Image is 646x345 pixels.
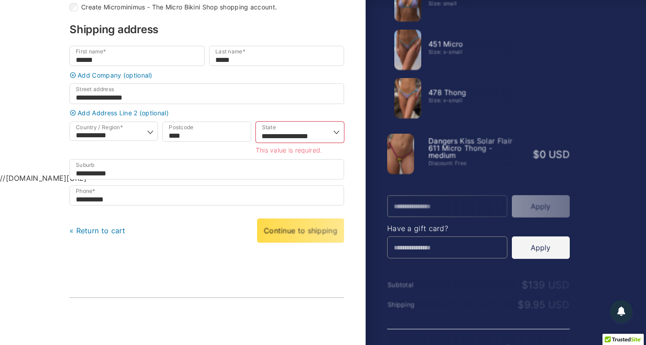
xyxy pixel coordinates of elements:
[70,226,126,235] a: « Return to cart
[67,72,346,79] a: Add Company (optional)
[81,4,277,10] label: Create Microminimus - The Micro Bikini Shop shopping account.
[70,24,344,35] h3: Shipping address
[67,109,346,116] a: Add Address Line 2 (optional)
[512,236,570,259] button: Apply
[256,147,344,153] li: This value is required.
[387,225,570,232] h4: Have a gift card?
